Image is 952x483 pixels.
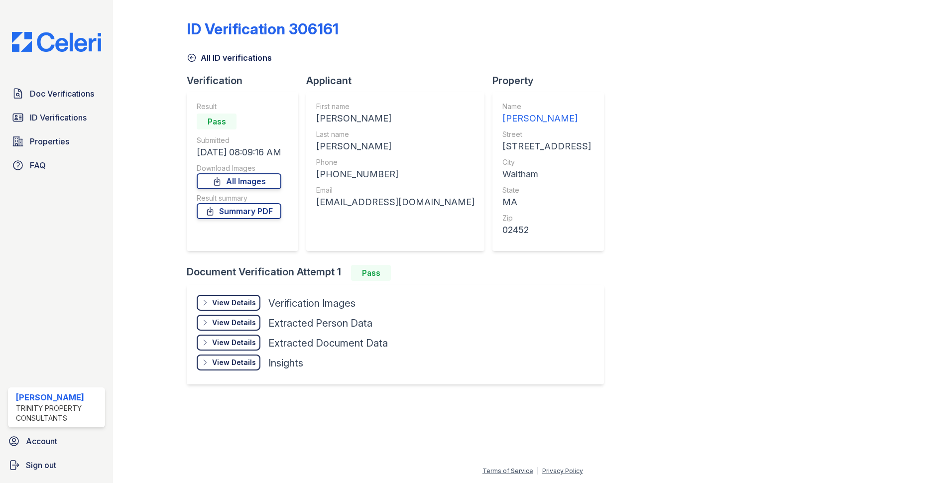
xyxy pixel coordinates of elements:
a: Terms of Service [482,467,533,475]
a: Name [PERSON_NAME] [502,102,591,125]
div: View Details [212,338,256,348]
div: [PERSON_NAME] [316,139,475,153]
a: Doc Verifications [8,84,105,104]
div: | [537,467,539,475]
div: Result [197,102,281,112]
div: Submitted [197,135,281,145]
a: Sign out [4,455,109,475]
span: Sign out [26,459,56,471]
div: View Details [212,298,256,308]
div: Applicant [306,74,492,88]
img: CE_Logo_Blue-a8612792a0a2168367f1c8372b55b34899dd931a85d93a1a3d3e32e68fde9ad4.png [4,32,109,52]
div: [PERSON_NAME] [16,391,101,403]
div: [DATE] 08:09:16 AM [197,145,281,159]
div: Download Images [197,163,281,173]
span: FAQ [30,159,46,171]
a: Privacy Policy [542,467,583,475]
a: Account [4,431,109,451]
div: Document Verification Attempt 1 [187,265,612,281]
a: All Images [197,173,281,189]
div: City [502,157,591,167]
div: Zip [502,213,591,223]
span: Account [26,435,57,447]
div: Waltham [502,167,591,181]
div: Phone [316,157,475,167]
div: [EMAIL_ADDRESS][DOMAIN_NAME] [316,195,475,209]
a: All ID verifications [187,52,272,64]
a: Properties [8,131,105,151]
span: Doc Verifications [30,88,94,100]
div: Trinity Property Consultants [16,403,101,423]
div: Name [502,102,591,112]
div: [PERSON_NAME] [316,112,475,125]
div: MA [502,195,591,209]
div: State [502,185,591,195]
a: ID Verifications [8,108,105,127]
div: Verification Images [268,296,356,310]
a: FAQ [8,155,105,175]
div: Result summary [197,193,281,203]
div: Pass [351,265,391,281]
div: 02452 [502,223,591,237]
div: Street [502,129,591,139]
div: Extracted Document Data [268,336,388,350]
div: Pass [197,114,237,129]
span: Properties [30,135,69,147]
div: Property [492,74,612,88]
div: Last name [316,129,475,139]
div: Email [316,185,475,195]
div: Extracted Person Data [268,316,372,330]
div: Insights [268,356,303,370]
span: ID Verifications [30,112,87,123]
div: View Details [212,318,256,328]
a: Summary PDF [197,203,281,219]
div: [STREET_ADDRESS] [502,139,591,153]
div: [PHONE_NUMBER] [316,167,475,181]
div: Verification [187,74,306,88]
div: ID Verification 306161 [187,20,339,38]
div: First name [316,102,475,112]
div: View Details [212,358,256,367]
div: [PERSON_NAME] [502,112,591,125]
